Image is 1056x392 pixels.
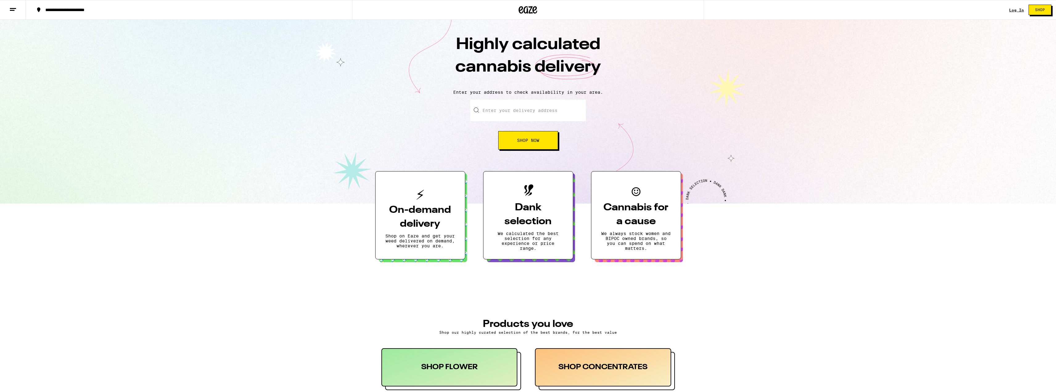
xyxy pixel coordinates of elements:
button: On-demand deliveryShop on Eaze and get your weed delivered on demand, wherever you are. [375,171,465,259]
span: Shop Now [517,138,539,142]
button: Cannabis for a causeWe always stock women and BIPOC owned brands, so you can spend on what matters. [591,171,681,259]
p: Shop on Eaze and get your weed delivered on demand, wherever you are. [385,233,455,248]
button: SHOP CONCENTRATES [535,348,675,390]
a: Log In [1009,8,1024,12]
a: Shop [1024,5,1056,15]
h3: Dank selection [493,201,563,229]
button: SHOP FLOWER [381,348,521,390]
h3: On-demand delivery [385,203,455,231]
h3: Cannabis for a cause [601,201,671,229]
p: We calculated the best selection for any experience or price range. [493,231,563,251]
p: Enter your address to check availability in your area. [6,90,1050,95]
h3: PRODUCTS YOU LOVE [381,319,675,329]
div: SHOP CONCENTRATES [535,348,671,386]
div: SHOP FLOWER [381,348,518,386]
p: We always stock women and BIPOC owned brands, so you can spend on what matters. [601,231,671,251]
h1: Highly calculated cannabis delivery [420,34,636,85]
span: Shop [1035,8,1045,12]
button: Shop Now [498,131,558,150]
p: Shop our highly curated selection of the best brands, for the best value [381,330,675,334]
input: Enter your delivery address [470,100,586,121]
button: Shop [1029,5,1051,15]
button: Dank selectionWe calculated the best selection for any experience or price range. [483,171,573,259]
